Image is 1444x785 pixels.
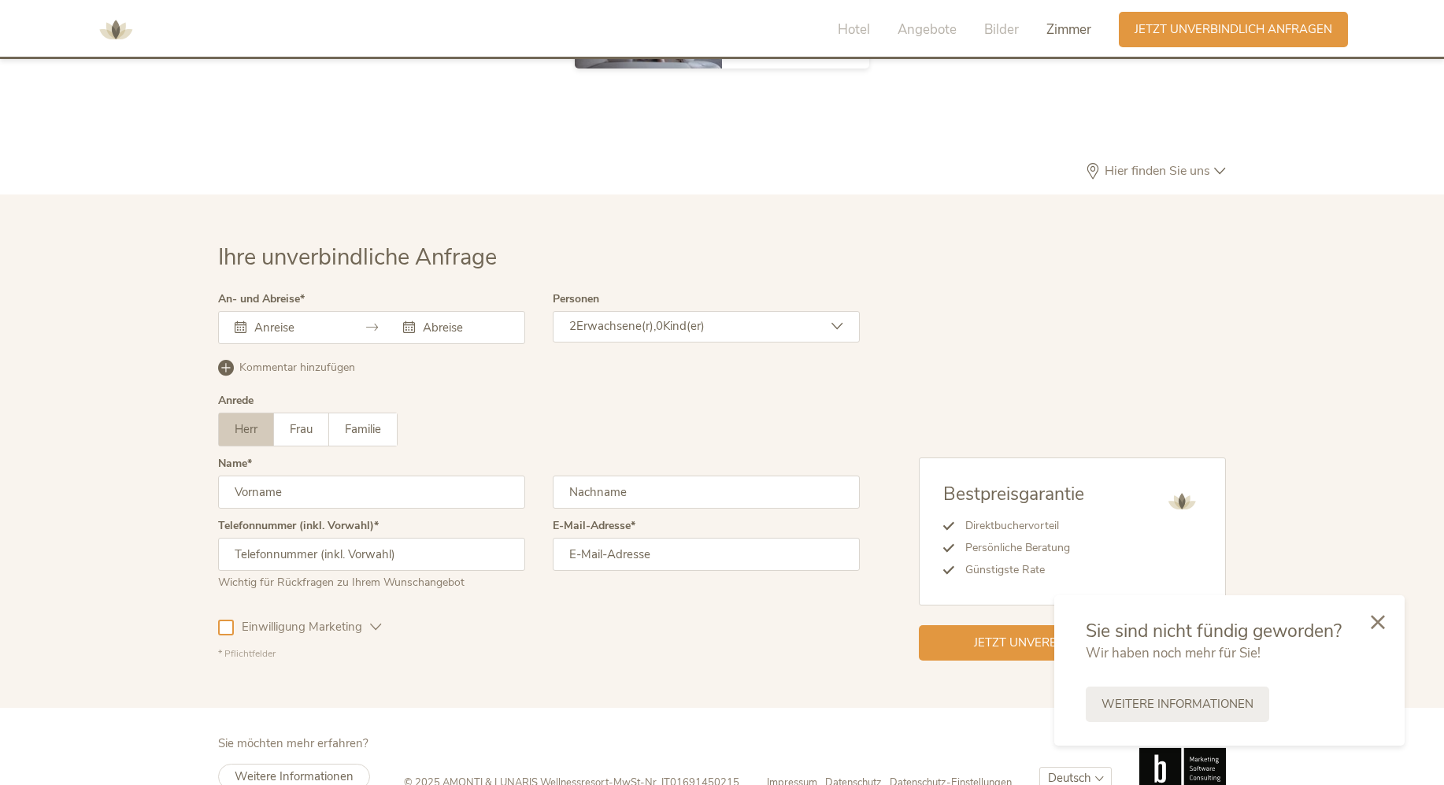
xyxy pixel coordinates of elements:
[1086,687,1269,722] a: Weitere Informationen
[943,482,1084,506] span: Bestpreisgarantie
[419,320,509,335] input: Abreise
[656,318,663,334] span: 0
[218,294,305,305] label: An- und Abreise
[576,318,656,334] span: Erwachsene(r),
[218,395,254,406] div: Anrede
[218,647,860,661] div: * Pflichtfelder
[218,458,252,469] label: Name
[954,537,1084,559] li: Persönliche Beratung
[250,320,340,335] input: Anreise
[553,520,635,531] label: E-Mail-Adresse
[553,538,860,571] input: E-Mail-Adresse
[553,476,860,509] input: Nachname
[218,571,525,591] div: Wichtig für Rückfragen zu Ihrem Wunschangebot
[974,635,1172,651] span: Jetzt unverbindlich anfragen
[218,476,525,509] input: Vorname
[218,242,497,272] span: Ihre unverbindliche Anfrage
[92,24,139,35] a: AMONTI & LUNARIS Wellnessresort
[218,520,379,531] label: Telefonnummer (inkl. Vorwahl)
[239,360,355,376] span: Kommentar hinzufügen
[1086,619,1342,643] span: Sie sind nicht fündig geworden?
[235,421,257,437] span: Herr
[1086,644,1261,662] span: Wir haben noch mehr für Sie!
[92,6,139,54] img: AMONTI & LUNARIS Wellnessresort
[235,768,354,784] span: Weitere Informationen
[1162,482,1201,521] img: AMONTI & LUNARIS Wellnessresort
[234,619,370,635] span: Einwilligung Marketing
[218,538,525,571] input: Telefonnummer (inkl. Vorwahl)
[218,735,368,751] span: Sie möchten mehr erfahren?
[1135,21,1332,38] span: Jetzt unverbindlich anfragen
[1046,20,1091,39] span: Zimmer
[553,294,599,305] label: Personen
[1101,165,1214,177] span: Hier finden Sie uns
[898,20,957,39] span: Angebote
[984,20,1019,39] span: Bilder
[663,318,705,334] span: Kind(er)
[1102,696,1253,713] span: Weitere Informationen
[290,421,313,437] span: Frau
[838,20,870,39] span: Hotel
[569,318,576,334] span: 2
[954,515,1084,537] li: Direktbuchervorteil
[345,421,381,437] span: Familie
[954,559,1084,581] li: Günstigste Rate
